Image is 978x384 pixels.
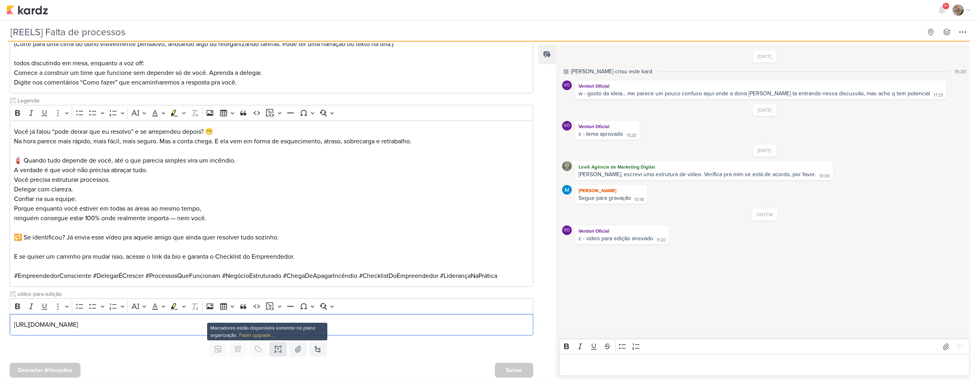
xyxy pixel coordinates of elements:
p: VO [564,228,570,233]
div: [PERSON_NAME] [577,187,645,195]
div: [PERSON_NAME], escrevi uma estrutura de vídeo. Verifica pra mim se está de acordo, por favor. [579,171,816,178]
div: Editor editing area: main [10,121,533,287]
img: MARIANA MIRANDA [562,185,572,195]
div: Editor toolbar [559,339,970,354]
div: 10:18 [635,197,644,203]
img: Sarah Violante [952,4,964,16]
div: Segue para gravação [579,195,631,201]
div: 11:20 [657,237,666,243]
div: [PERSON_NAME] criou este kard [571,67,652,76]
div: w - gosto da ideia... me parece um pouco confuso aqui onde a dona [PERSON_NAME] ta entrando nessa... [579,90,930,97]
img: Leviê Agência de Marketing Digital [562,161,572,171]
div: Editor editing area: main [10,314,533,336]
p: A verdade é que você não precisa abraçar tudo. Você precisa estruturar processos. Delegar com cla... [14,165,529,204]
p: [URL][DOMAIN_NAME] [14,320,529,330]
div: 15:20 [955,68,966,75]
input: Kard Sem Título [8,25,922,39]
p: 🔁 Se identificou? Já envia esse vídeo pra aquele amigo que ainda quer resolver tudo sozinho. [14,233,529,242]
div: c - vídeo para edição anexado [579,235,653,242]
div: Leviê Agência de Marketing Digital [577,163,831,171]
a: Fazer upgrade... [239,332,274,338]
div: Ventori Oficial [562,80,572,90]
div: Editor toolbar [10,298,533,314]
div: Ventori Oficial [577,227,667,235]
div: 17:33 [934,92,943,99]
div: Editor editing area: main [559,354,970,376]
img: kardz.app [6,5,48,15]
p: VO [564,124,570,128]
p: Você já falou “pode deixar que eu resolvo” e se arrependeu depois? 😬 [14,127,529,137]
span: 9+ [944,3,948,9]
p: E se quiser um caminho pra mudar isso, acesse o link da bio e garanta o Checklist do Empreendedor. [14,252,529,261]
p: #EmpreendedorConsciente #DelegarÉCrescer #ProcessosQueFuncionam #NegócioEstruturado #ChegaDeApaga... [14,271,529,281]
p: 🧯 Quando tudo depende de você, até o que parecia simples vira um incêndio. [14,156,529,165]
div: Editor toolbar [10,105,533,121]
div: Ventori Oficial [577,82,945,90]
div: 15:30 [627,133,637,139]
p: Porque enquanto você estiver em todas as áreas ao mesmo tempo, ninguém consegue estar 100% onde r... [14,204,529,223]
input: Texto sem título [16,290,533,298]
div: Ventori Oficial [577,123,638,131]
div: c - tema aprovado [579,131,623,137]
p: todos discutindo em mesa, enquanto a voz off: Comece a construir um time que funcione sem depende... [14,49,529,87]
span: Marcadores estão disponíveis somente no plano organização. [210,325,315,338]
p: Na hora parece mais rápido, mais fácil, mais seguro. Mas a conta chega. E ela vem em forma de esq... [14,137,529,146]
div: 10:06 [819,173,830,179]
div: Ventori Oficial [562,121,572,131]
input: Texto sem título [16,97,533,105]
p: VO [564,83,570,88]
div: Ventori Oficial [562,225,572,235]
